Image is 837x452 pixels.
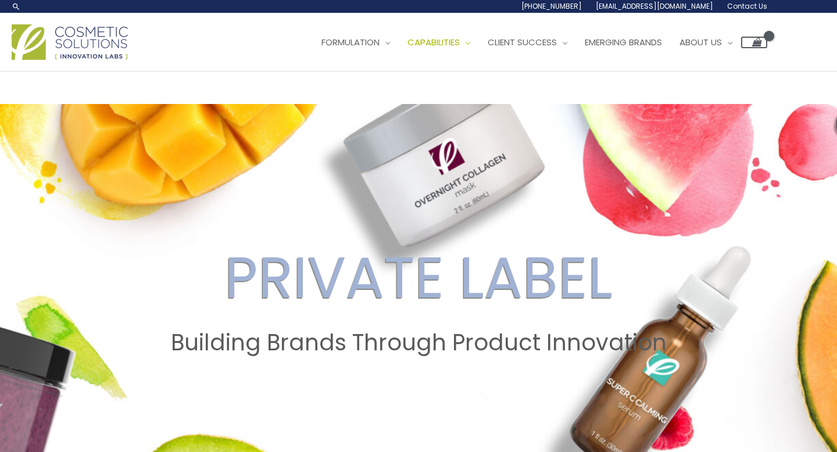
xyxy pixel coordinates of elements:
[313,25,399,60] a: Formulation
[11,328,826,357] h2: Building Brands Through Product Innovation
[576,25,671,60] a: Emerging Brands
[11,241,826,314] h2: PRIVATE LABEL
[12,2,21,11] a: Search icon link
[488,36,557,48] span: Client Success
[671,25,741,60] a: About Us
[679,36,722,48] span: About Us
[596,1,713,11] span: [EMAIL_ADDRESS][DOMAIN_NAME]
[321,36,380,48] span: Formulation
[12,24,128,60] img: Cosmetic Solutions Logo
[521,1,582,11] span: [PHONE_NUMBER]
[304,25,767,60] nav: Site Navigation
[399,25,479,60] a: Capabilities
[407,36,460,48] span: Capabilities
[727,1,767,11] span: Contact Us
[585,36,662,48] span: Emerging Brands
[479,25,576,60] a: Client Success
[741,37,767,48] a: View Shopping Cart, empty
